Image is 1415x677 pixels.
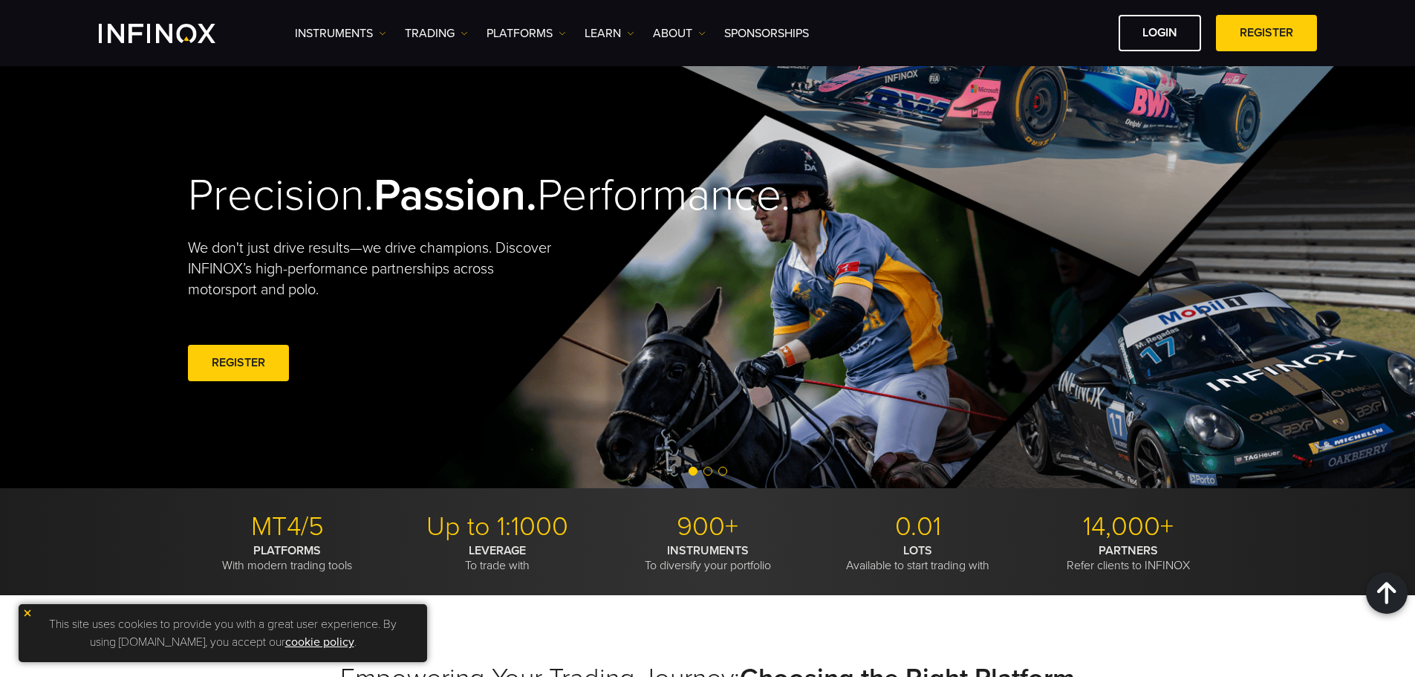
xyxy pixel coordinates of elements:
[1029,511,1228,543] p: 14,000+
[295,25,386,42] a: Instruments
[22,608,33,618] img: yellow close icon
[398,511,597,543] p: Up to 1:1000
[1029,543,1228,573] p: Refer clients to INFINOX
[188,169,656,223] h2: Precision. Performance.
[653,25,706,42] a: ABOUT
[1119,15,1201,51] a: LOGIN
[188,543,387,573] p: With modern trading tools
[718,467,727,476] span: Go to slide 3
[26,612,420,655] p: This site uses cookies to provide you with a great user experience. By using [DOMAIN_NAME], you a...
[99,24,250,43] a: INFINOX Logo
[405,25,468,42] a: TRADING
[374,169,537,222] strong: Passion.
[253,543,321,558] strong: PLATFORMS
[608,543,807,573] p: To diversify your portfolio
[487,25,566,42] a: PLATFORMS
[724,25,809,42] a: SPONSORSHIPS
[585,25,634,42] a: Learn
[398,543,597,573] p: To trade with
[1099,543,1158,558] strong: PARTNERS
[703,467,712,476] span: Go to slide 2
[188,511,387,543] p: MT4/5
[608,511,807,543] p: 900+
[819,511,1018,543] p: 0.01
[903,543,932,558] strong: LOTS
[469,543,526,558] strong: LEVERAGE
[819,543,1018,573] p: Available to start trading with
[188,345,289,381] a: REGISTER
[689,467,697,476] span: Go to slide 1
[188,238,562,300] p: We don't just drive results—we drive champions. Discover INFINOX’s high-performance partnerships ...
[285,635,354,650] a: cookie policy
[1216,15,1317,51] a: REGISTER
[667,543,749,558] strong: INSTRUMENTS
